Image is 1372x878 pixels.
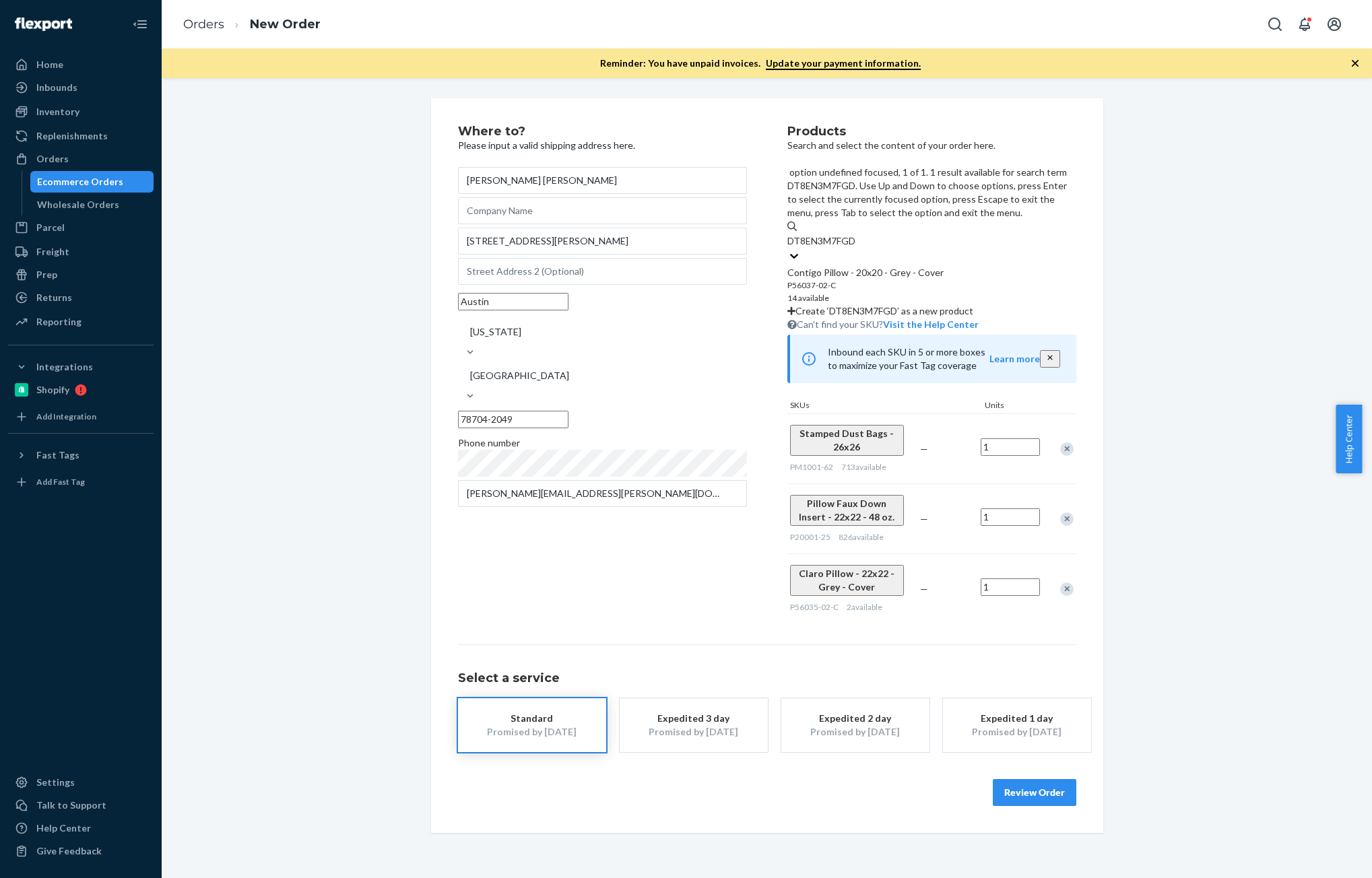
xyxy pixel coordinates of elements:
div: [US_STATE] [470,325,521,339]
input: Street Address 2 (Optional) [458,258,747,285]
button: Close Navigation [127,11,154,38]
div: Returns [36,291,72,304]
span: 713 available [841,462,886,472]
button: Give Feedback [8,840,154,862]
a: Returns [8,287,154,308]
span: 826 available [839,532,884,542]
a: New Order [250,17,321,32]
a: Inbounds [8,77,154,98]
a: Ecommerce Orders [30,171,154,193]
span: — [920,513,928,525]
h1: Select a service [458,672,1076,685]
div: Contigo Pillow - 20x20 - Grey - Cover [787,266,1076,279]
a: Orders [183,17,224,32]
h2: Products [787,125,1076,139]
span: 2 available [847,602,882,612]
div: Expedited 1 day [963,712,1071,725]
a: Settings [8,772,154,793]
span: 14 available [787,293,829,303]
a: Reporting [8,311,154,333]
button: option undefined focused, 1 of 1. 1 result available for search term DT8EN3M7FGD. Use Up and Down... [883,318,979,331]
a: Wholesale Orders [30,194,154,215]
a: Add Fast Tag [8,471,154,493]
p: Search and select the content of your order here. [787,139,1076,152]
div: Prep [36,268,57,281]
button: Expedited 1 dayPromised by [DATE] [943,698,1091,752]
a: Talk to Support [8,795,154,816]
span: Claro Pillow - 22x22 - Grey - Cover [799,568,894,593]
button: close [1040,350,1060,368]
input: Quantity [981,508,1040,526]
div: Replenishments [36,129,108,143]
div: Remove Item [1060,582,1074,596]
div: Integrations [36,360,93,374]
button: Pillow Faux Down Insert - 22x22 - 48 oz. [790,495,904,526]
span: Pillow Faux Down Insert - 22x22 - 48 oz. [799,498,894,522]
button: Open notifications [1291,11,1318,38]
span: Can't find your SKU? [797,318,979,330]
img: Flexport logo [15,18,72,31]
button: Claro Pillow - 22x22 - Grey - Cover [790,565,904,596]
button: Fast Tags [8,444,154,466]
button: Expedited 2 dayPromised by [DATE] [781,698,929,752]
div: Units [982,399,1043,413]
div: Inbound each SKU in 5 or more boxes to maximize your Fast Tag coverage [787,335,1076,383]
span: Stamped Dust Bags - 26x26 [799,428,894,452]
div: Expedited 3 day [640,712,748,725]
div: Settings [36,776,75,789]
input: ZIP Code [458,411,568,428]
input: option undefined focused, 1 of 1. 1 result available for search term DT8EN3M7FGD. Use Up and Down... [787,234,858,248]
span: — [920,583,928,595]
div: Promised by [DATE] [802,725,909,739]
input: Street Address [458,228,747,255]
div: Inbounds [36,81,77,94]
h2: Where to? [458,125,747,139]
div: Freight [36,245,69,259]
button: Help Center [1336,405,1362,473]
div: Add Fast Tag [36,476,85,487]
div: Wholesale Orders [37,198,119,211]
a: Shopify [8,379,154,401]
input: City [458,293,568,310]
div: Shopify [36,383,69,397]
div: [GEOGRAPHIC_DATA] [470,369,569,382]
a: Parcel [8,217,154,238]
div: Talk to Support [36,799,106,812]
a: Freight [8,241,154,263]
input: First & Last Name [458,167,747,194]
div: Home [36,58,63,71]
div: Parcel [36,221,65,234]
div: Remove Item [1060,512,1074,526]
div: Ecommerce Orders [37,175,123,189]
input: [US_STATE] [469,325,470,339]
button: Review Order [993,779,1076,806]
p: Please input a valid shipping address here. [458,139,747,152]
div: SKUs [787,399,982,413]
div: Add Integration [36,411,96,422]
input: Quantity [981,438,1040,456]
p: Reminder: You have unpaid invoices. [600,57,921,70]
a: Prep [8,264,154,285]
div: Standard [478,712,586,725]
span: Create ‘DT8EN3M7FGD’ as a new product [795,305,973,316]
input: Company Name [458,197,747,224]
button: StandardPromised by [DATE] [458,698,606,752]
a: Orders [8,148,154,170]
button: Open account menu [1321,11,1348,38]
input: Email (Only Required for International) [458,480,747,507]
ol: breadcrumbs [172,5,331,44]
span: P20001-25 [790,532,830,542]
span: Phone number [458,437,520,448]
button: Open Search Box [1262,11,1288,38]
button: Stamped Dust Bags - 26x26 [790,425,904,456]
div: Give Feedback [36,844,102,858]
a: Help Center [8,817,154,839]
div: Promised by [DATE] [478,725,586,739]
div: Orders [36,152,69,166]
a: Home [8,54,154,75]
a: Inventory [8,101,154,123]
div: Fast Tags [36,448,79,462]
button: Learn more [989,352,1040,366]
button: Expedited 3 dayPromised by [DATE] [620,698,768,752]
